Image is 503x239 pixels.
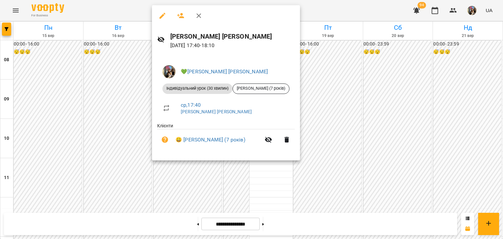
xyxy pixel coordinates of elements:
[181,68,268,75] a: 💚[PERSON_NAME] [PERSON_NAME]
[162,85,233,91] span: Індивідуальний урок (30 хвилин)
[181,109,252,114] a: [PERSON_NAME] [PERSON_NAME]
[176,136,245,144] a: 😀 [PERSON_NAME] (7 років)
[233,83,289,94] div: [PERSON_NAME] (7 років)
[157,132,173,148] button: Візит ще не сплачено. Додати оплату?
[170,31,295,42] h6: [PERSON_NAME] [PERSON_NAME]
[233,85,289,91] span: [PERSON_NAME] (7 років)
[170,42,295,49] p: [DATE] 17:40 - 18:10
[181,102,201,108] a: ср , 17:40
[157,122,295,153] ul: Клієнти
[162,65,176,78] img: 497ea43cfcb3904c6063eaf45c227171.jpeg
